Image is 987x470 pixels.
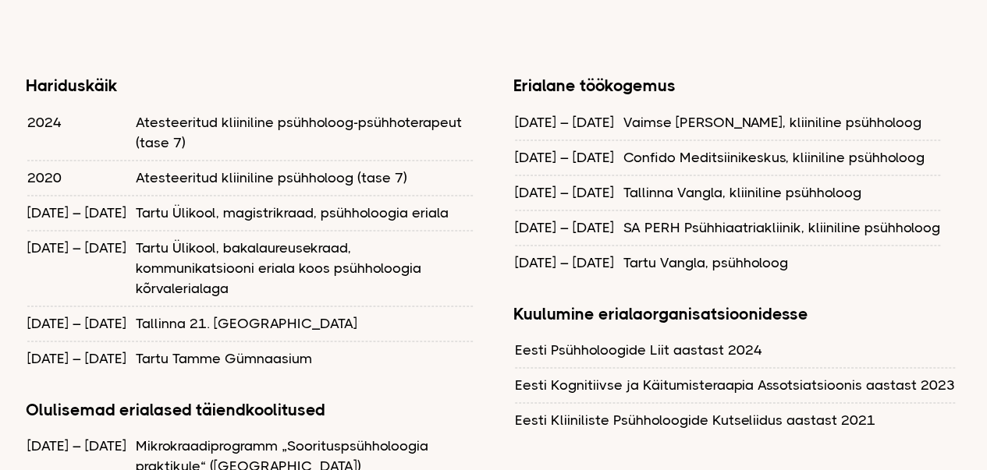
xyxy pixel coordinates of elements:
[515,140,622,173] td: [DATE] – [DATE]
[136,306,473,339] td: Tallinna 21. [GEOGRAPHIC_DATA]
[27,105,134,158] td: 2024
[623,245,940,278] td: Tartu Vangla, psühholoog
[623,175,940,208] td: Tallinna Vangla, kliiniline psühholoog
[515,402,955,436] td: Eesti Kliiniliste Psühholoogide Kutseliidus aastast 2021
[136,341,473,374] td: Tartu Tamme Gümnaasium
[623,105,940,138] td: Vaimse [PERSON_NAME], kliiniline psühholoog
[515,333,955,366] td: Eesti Psühholoogide Liit aastast 2024
[515,367,955,401] td: Eesti Kognitiivse ja Käitumisteraapia Assotsiatsioonis aastast 2023
[26,399,474,419] h3: Olulisemad erialased täiendkoolitused
[27,306,134,339] td: [DATE] – [DATE]
[623,140,940,173] td: Confido Meditsiinikeskus, kliiniline psühholoog
[27,341,134,374] td: [DATE] – [DATE]
[623,210,940,243] td: SA PERH Psühhiaatriakliinik, kliiniline psühholoog
[27,160,134,193] td: 2020
[513,76,962,96] h3: Erialane töökogemus
[26,76,474,96] h3: Hariduskäik
[136,105,473,158] td: Atesteeritud kliiniline psühholoog-psühhoterapeut (tase 7)
[136,230,473,304] td: Tartu Ülikool, bakalaureusekraad, kommunikatsiooni eriala koos psühholoogia kõrvalerialaga
[515,105,622,138] td: [DATE] – [DATE]
[27,230,134,304] td: [DATE] – [DATE]
[136,160,473,193] td: Atesteeritud kliiniline psühholoog (tase 7)
[513,303,962,323] h3: Kuulumine erialaorganisatsioonidesse
[515,175,622,208] td: [DATE] – [DATE]
[515,245,622,278] td: [DATE] – [DATE]
[27,195,134,228] td: [DATE] – [DATE]
[136,195,473,228] td: Tartu Ülikool, magistrikraad, psühholoogia eriala
[515,210,622,243] td: [DATE] – [DATE]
